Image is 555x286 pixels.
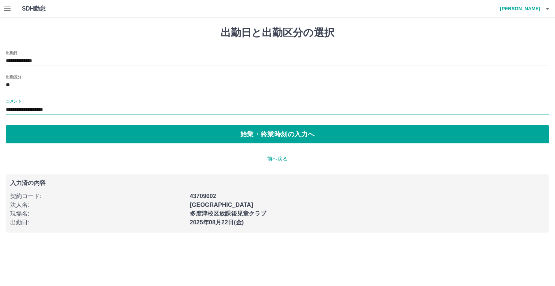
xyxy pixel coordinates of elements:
p: 入力済の内容 [10,180,545,186]
p: 出勤日 : [10,218,186,227]
b: [GEOGRAPHIC_DATA] [190,202,253,208]
label: コメント [6,98,21,104]
label: 出勤区分 [6,74,21,80]
h1: 出勤日と出勤区分の選択 [6,27,549,39]
b: 多度津校区放課後児童クラブ [190,210,267,217]
p: 現場名 : [10,209,186,218]
b: 43709002 [190,193,216,199]
button: 始業・終業時刻の入力へ [6,125,549,143]
p: 契約コード : [10,192,186,201]
b: 2025年08月22日(金) [190,219,244,225]
label: 出勤日 [6,50,18,55]
p: 前へ戻る [6,155,549,163]
p: 法人名 : [10,201,186,209]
